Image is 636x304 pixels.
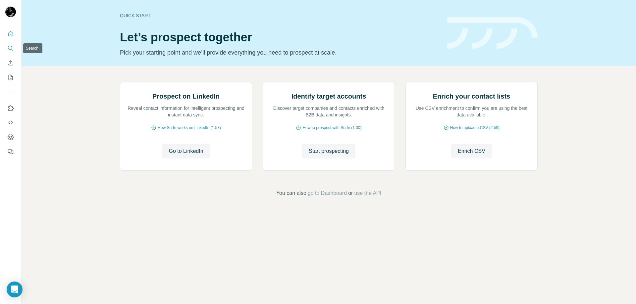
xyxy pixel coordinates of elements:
div: Quick start [120,12,439,19]
span: How to prospect with Surfe (1:30) [302,125,361,131]
img: banner [447,17,538,49]
button: Search [5,42,16,54]
button: Start prospecting [302,144,355,158]
h1: Let’s prospect together [120,31,439,44]
img: Avatar [5,7,16,17]
span: Enrich CSV [458,147,485,155]
button: Use Surfe API [5,117,16,129]
span: You can also [276,189,306,197]
h2: Enrich your contact lists [433,92,510,101]
button: Quick start [5,28,16,40]
span: or [348,189,353,197]
h2: Identify target accounts [291,92,366,101]
p: Discover target companies and contacts enriched with B2B data and insights. [270,105,388,118]
span: How Surfe works on LinkedIn (1:58) [158,125,221,131]
button: Dashboard [5,131,16,143]
p: Use CSV enrichment to confirm you are using the best data available. [412,105,531,118]
button: Feedback [5,146,16,158]
h2: Prospect on LinkedIn [152,92,220,101]
span: How to upload a CSV (2:59) [450,125,500,131]
button: Enrich CSV [5,57,16,69]
span: Go to LinkedIn [169,147,203,155]
button: use the API [354,189,381,197]
div: Open Intercom Messenger [7,282,23,297]
button: My lists [5,71,16,83]
button: Use Surfe on LinkedIn [5,102,16,114]
button: Go to LinkedIn [162,144,210,158]
button: Enrich CSV [451,144,492,158]
span: Start prospecting [309,147,349,155]
p: Pick your starting point and we’ll provide everything you need to prospect at scale. [120,48,439,57]
button: go to Dashboard [308,189,347,197]
p: Reveal contact information for intelligent prospecting and instant data sync. [127,105,245,118]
